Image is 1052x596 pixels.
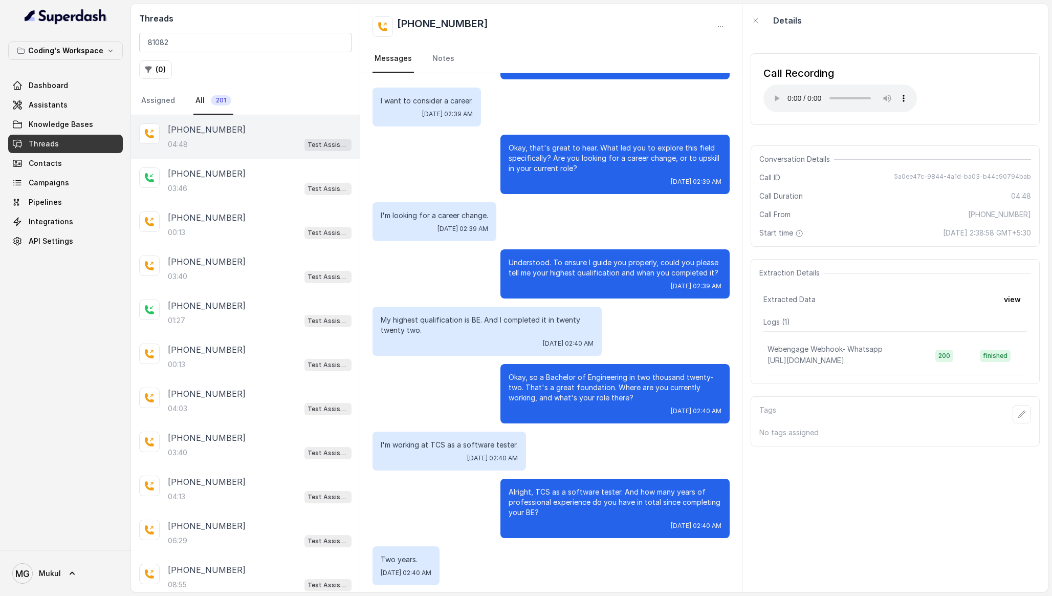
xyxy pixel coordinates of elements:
span: Contacts [29,158,62,168]
span: [DATE] 02:39 AM [671,178,721,186]
p: Test Assistant- 2 [308,184,348,194]
p: Test Assistant- 2 [308,448,348,458]
a: API Settings [8,232,123,250]
span: Call Duration [759,191,803,201]
p: Test Assistant- 2 [308,536,348,546]
p: I'm working at TCS as a software tester. [381,440,518,450]
a: Messages [372,45,414,73]
p: [PHONE_NUMBER] [168,520,246,532]
span: 5a0ee47c-9844-4a1d-ba03-b44c90794bab [894,173,1031,183]
span: [DATE] 02:39 AM [422,110,473,118]
p: 03:40 [168,271,187,282]
a: All201 [193,87,233,115]
input: Search by Call ID or Phone Number [139,33,352,52]
p: Coding's Workspace [28,45,103,57]
p: Okay, that's great to hear. What led you to explore this field specifically? Are you looking for ... [509,143,721,174]
p: [PHONE_NUMBER] [168,300,246,312]
p: I want to consider a career. [381,96,473,106]
span: 201 [211,95,231,105]
a: Dashboard [8,76,123,95]
p: [PHONE_NUMBER] [168,211,246,224]
p: [PHONE_NUMBER] [168,432,246,444]
p: Two years. [381,555,431,565]
p: [PHONE_NUMBER] [168,476,246,488]
p: Test Assistant- 2 [308,360,348,370]
span: 200 [935,350,953,362]
span: Knowledge Bases [29,119,93,130]
p: 04:48 [168,139,188,150]
span: Extraction Details [759,268,824,278]
span: [DATE] 2:38:58 GMT+5:30 [943,228,1031,238]
span: [DATE] 02:40 AM [381,569,431,577]
div: Call Recording [763,66,917,80]
p: 00:13 [168,359,185,370]
span: [DATE] 02:40 AM [671,522,721,530]
p: Tags [759,405,776,423]
span: [URL][DOMAIN_NAME] [768,356,844,365]
button: (0) [139,60,172,79]
span: Mukul [39,568,61,579]
p: [PHONE_NUMBER] [168,256,246,268]
span: Call ID [759,173,780,183]
p: Logs ( 1 ) [763,317,1027,327]
p: Okay, so a Bachelor of Engineering in two thousand twenty-two. That's a great foundation. Where a... [509,372,721,403]
p: 08:55 [168,580,187,590]
p: 01:27 [168,315,185,326]
p: 04:03 [168,403,187,414]
a: Assigned [139,87,177,115]
span: API Settings [29,236,73,246]
a: Threads [8,135,123,153]
span: Campaigns [29,178,69,188]
a: Integrations [8,212,123,231]
p: 06:29 [168,536,187,546]
span: [DATE] 02:39 AM [671,282,721,290]
button: view [998,290,1027,309]
p: 04:13 [168,492,185,502]
p: No tags assigned [759,428,1031,438]
p: [PHONE_NUMBER] [168,167,246,180]
span: Conversation Details [759,154,834,164]
span: Extracted Data [763,294,816,305]
span: Start time [759,228,805,238]
img: light.svg [25,8,107,25]
p: 03:46 [168,183,187,194]
a: Contacts [8,154,123,173]
p: 03:40 [168,448,187,458]
p: Test Assistant- 2 [308,404,348,414]
p: Understood. To ensure I guide you properly, could you please tell me your highest qualification a... [509,258,721,278]
span: Threads [29,139,59,149]
nav: Tabs [372,45,730,73]
span: [DATE] 02:40 AM [543,339,594,348]
p: Test Assistant- 2 [308,272,348,282]
span: Call From [759,209,791,220]
h2: [PHONE_NUMBER] [397,16,488,37]
p: Test Assistant- 2 [308,228,348,238]
a: Assistants [8,96,123,114]
h2: Threads [139,12,352,25]
p: [PHONE_NUMBER] [168,388,246,400]
text: MG [15,568,30,579]
p: Details [773,14,802,27]
span: Assistants [29,100,68,110]
p: Test Assistant- 2 [308,316,348,326]
p: Test Assistant- 2 [308,580,348,590]
span: Integrations [29,217,73,227]
audio: Your browser does not support the audio element. [763,84,917,112]
span: [DATE] 02:40 AM [671,407,721,415]
span: Dashboard [29,80,68,91]
a: Campaigns [8,174,123,192]
a: Pipelines [8,193,123,211]
span: [DATE] 02:39 AM [437,225,488,233]
a: Mukul [8,559,123,588]
span: [PHONE_NUMBER] [968,209,1031,220]
button: Coding's Workspace [8,41,123,60]
span: [DATE] 02:40 AM [467,454,518,462]
p: [PHONE_NUMBER] [168,564,246,576]
a: Notes [430,45,456,73]
p: Webengage Webhook- Whatsapp [768,344,883,354]
p: 00:13 [168,227,185,238]
nav: Tabs [139,87,352,115]
p: [PHONE_NUMBER] [168,344,246,356]
p: [PHONE_NUMBER] [168,123,246,136]
p: Test Assistant- 2 [308,492,348,502]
